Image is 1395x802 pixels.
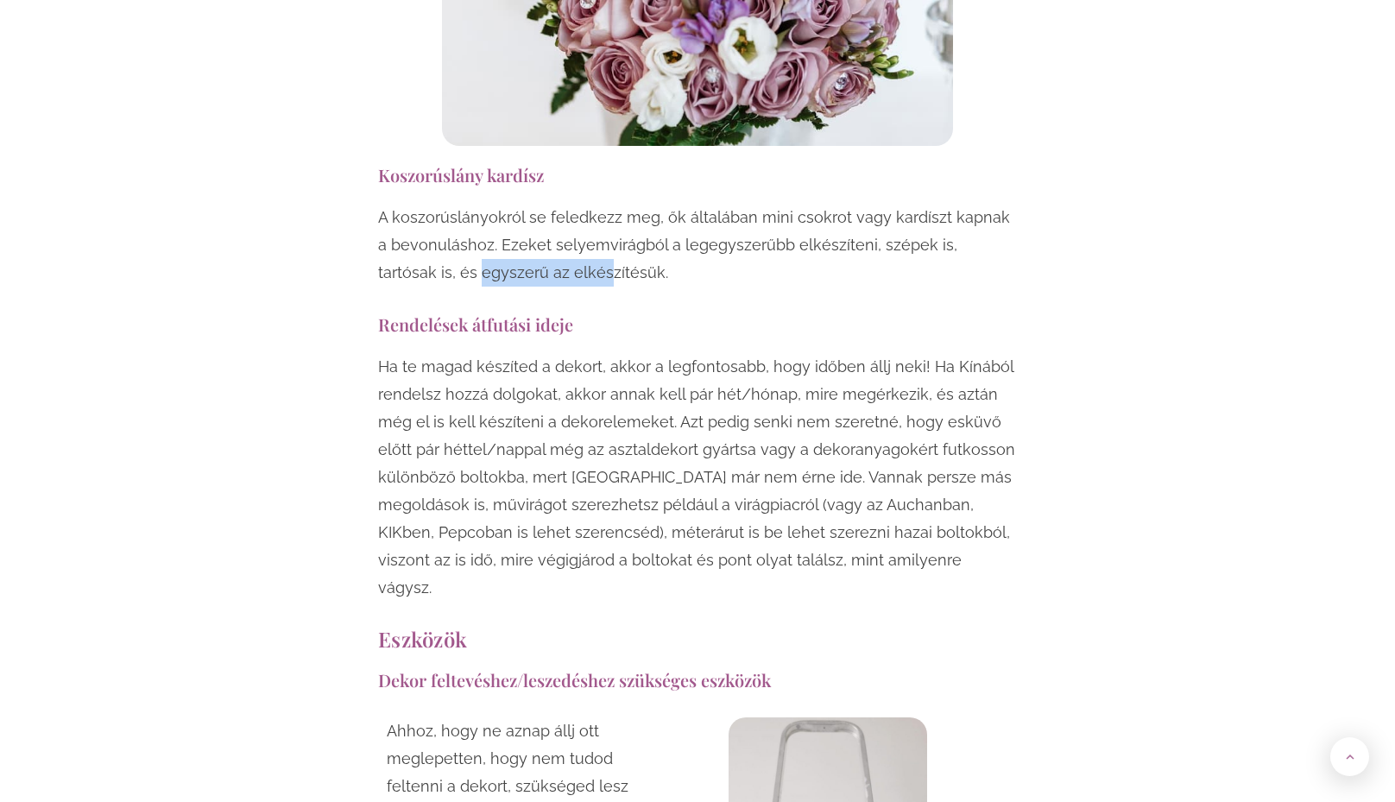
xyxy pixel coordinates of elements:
h2: Eszközök [378,628,1017,651]
p: A koszorúslányokról se feledkezz meg, ők általában mini csokrot vagy kardíszt kapnak a bevonulásh... [378,204,1017,287]
p: Ha te magad készíted a dekort, akkor a legfontosabb, hogy időben állj neki! Ha Kínából rendelsz h... [378,353,1017,602]
h3: Koszorúslány kardísz [378,163,1017,186]
h3: Rendelések átfutási ideje [378,313,1017,336]
h3: Dekor feltevéshez/leszedéshez szükséges eszközök [378,668,1017,691]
